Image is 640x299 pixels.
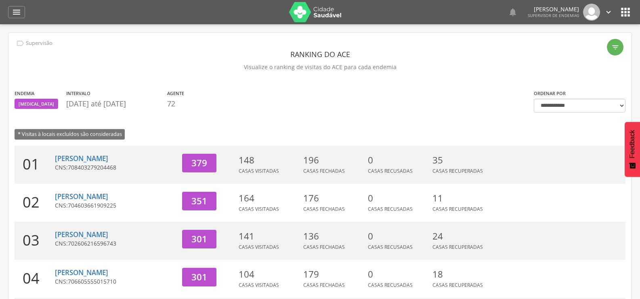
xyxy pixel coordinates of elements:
[55,163,176,172] p: CNS:
[432,244,483,250] span: Casas Recuperadas
[528,13,579,18] span: Supervisor de Endemias
[15,260,55,298] div: 04
[167,90,184,97] label: Agente
[68,201,116,209] span: 704603661909225
[604,8,613,17] i: 
[239,192,299,205] p: 164
[191,157,207,169] span: 379
[303,244,345,250] span: Casas Fechadas
[15,90,34,97] label: Endemia
[604,4,613,21] a: 
[508,7,518,17] i: 
[625,122,640,177] button: Feedback - Mostrar pesquisa
[8,6,25,18] a: 
[303,192,364,205] p: 176
[432,206,483,212] span: Casas Recuperadas
[629,130,636,158] span: Feedback
[15,129,125,139] span: * Visitas à locais excluídos são consideradas
[611,43,619,51] i: 
[432,192,493,205] p: 11
[432,154,493,167] p: 35
[68,163,116,171] span: 708403279204468
[191,233,207,245] span: 301
[432,282,483,288] span: Casas Recuperadas
[55,201,176,210] p: CNS:
[368,230,428,243] p: 0
[55,154,108,163] a: [PERSON_NAME]
[15,222,55,260] div: 03
[303,282,345,288] span: Casas Fechadas
[191,271,207,283] span: 301
[167,99,184,109] p: 72
[55,192,108,201] a: [PERSON_NAME]
[432,268,493,281] p: 18
[368,282,413,288] span: Casas Recusadas
[68,278,116,285] span: 706605555015710
[368,154,428,167] p: 0
[55,240,176,248] p: CNS:
[303,154,364,167] p: 196
[368,168,413,174] span: Casas Recusadas
[368,192,428,205] p: 0
[607,39,623,55] div: Filtro
[528,6,579,12] p: [PERSON_NAME]
[66,90,90,97] label: Intervalo
[619,6,632,19] i: 
[239,268,299,281] p: 104
[15,184,55,222] div: 02
[19,101,54,107] span: [MEDICAL_DATA]
[15,47,625,61] header: Ranking do ACE
[303,206,345,212] span: Casas Fechadas
[191,195,207,207] span: 351
[303,230,364,243] p: 136
[15,146,55,184] div: 01
[303,268,364,281] p: 179
[16,39,25,48] i: 
[368,244,413,250] span: Casas Recusadas
[55,278,176,286] p: CNS:
[15,61,625,73] p: Visualize o ranking de visitas do ACE para cada endemia
[508,4,518,21] a: 
[55,230,108,239] a: [PERSON_NAME]
[55,268,108,277] a: [PERSON_NAME]
[432,168,483,174] span: Casas Recuperadas
[368,206,413,212] span: Casas Recusadas
[68,240,116,247] span: 702606216596743
[66,99,163,109] p: [DATE] até [DATE]
[239,168,279,174] span: Casas Visitadas
[239,206,279,212] span: Casas Visitadas
[12,7,21,17] i: 
[239,244,279,250] span: Casas Visitadas
[432,230,493,243] p: 24
[239,154,299,167] p: 148
[303,168,345,174] span: Casas Fechadas
[368,268,428,281] p: 0
[239,230,299,243] p: 141
[534,90,566,97] label: Ordenar por
[26,40,52,47] p: Supervisão
[239,282,279,288] span: Casas Visitadas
